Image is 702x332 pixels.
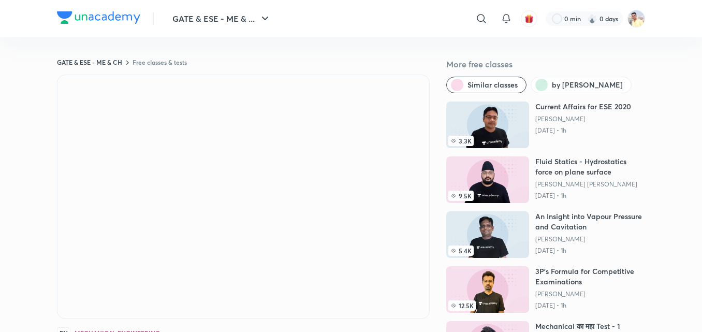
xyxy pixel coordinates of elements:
img: avatar [524,14,534,23]
span: 3.3K [448,136,474,146]
span: 5.4K [448,246,474,256]
a: [PERSON_NAME] [535,235,645,243]
span: by S K Mondal [552,80,623,90]
h6: Fluid Statics - Hydrostatics force on plane surface [535,156,645,177]
span: 12.5K [448,300,476,311]
button: by S K Mondal [531,77,632,93]
a: Company Logo [57,11,140,26]
img: streak [587,13,597,24]
button: GATE & ESE - ME & ... [166,8,277,29]
iframe: Class [57,75,429,319]
img: Ankit Kumar [627,10,645,27]
a: GATE & ESE - ME & CH [57,58,122,66]
a: [PERSON_NAME] [PERSON_NAME] [535,180,645,189]
a: [PERSON_NAME] [535,115,631,123]
h5: More free classes [446,58,645,70]
img: Company Logo [57,11,140,24]
h6: 3P's Formula for Competitive Examinations [535,266,645,287]
h6: Mechanical का महा Test - 1 [535,321,620,331]
span: Similar classes [467,80,518,90]
h6: An Insight into Vapour Pressure and Cavitation [535,211,645,232]
a: Free classes & tests [133,58,187,66]
h6: Current Affairs for ESE 2020 [535,102,631,112]
p: [DATE] • 1h [535,301,645,310]
button: avatar [521,10,537,27]
p: [DATE] • 1h [535,192,645,200]
p: [DATE] • 1h [535,126,631,135]
span: 9.5K [448,191,474,201]
a: [PERSON_NAME] [535,290,645,298]
button: Similar classes [446,77,526,93]
p: [DATE] • 1h [535,247,645,255]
